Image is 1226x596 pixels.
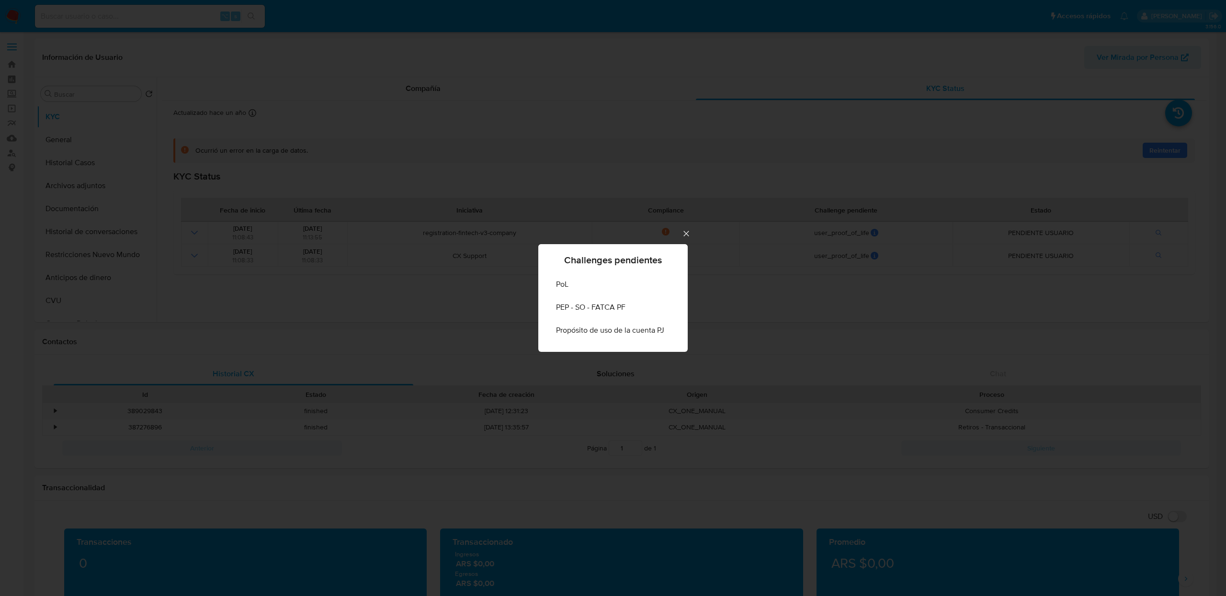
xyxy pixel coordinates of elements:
span: PoL [556,280,568,289]
button: Cerrar [681,229,690,237]
span: Challenges pendientes [564,255,662,265]
span: PEP - SO - FATCA PF [556,303,625,312]
span: Propósito de uso de la cuenta PJ [556,326,664,335]
ul: Challenges list [548,273,678,342]
div: Challenges pendientes [538,244,688,352]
